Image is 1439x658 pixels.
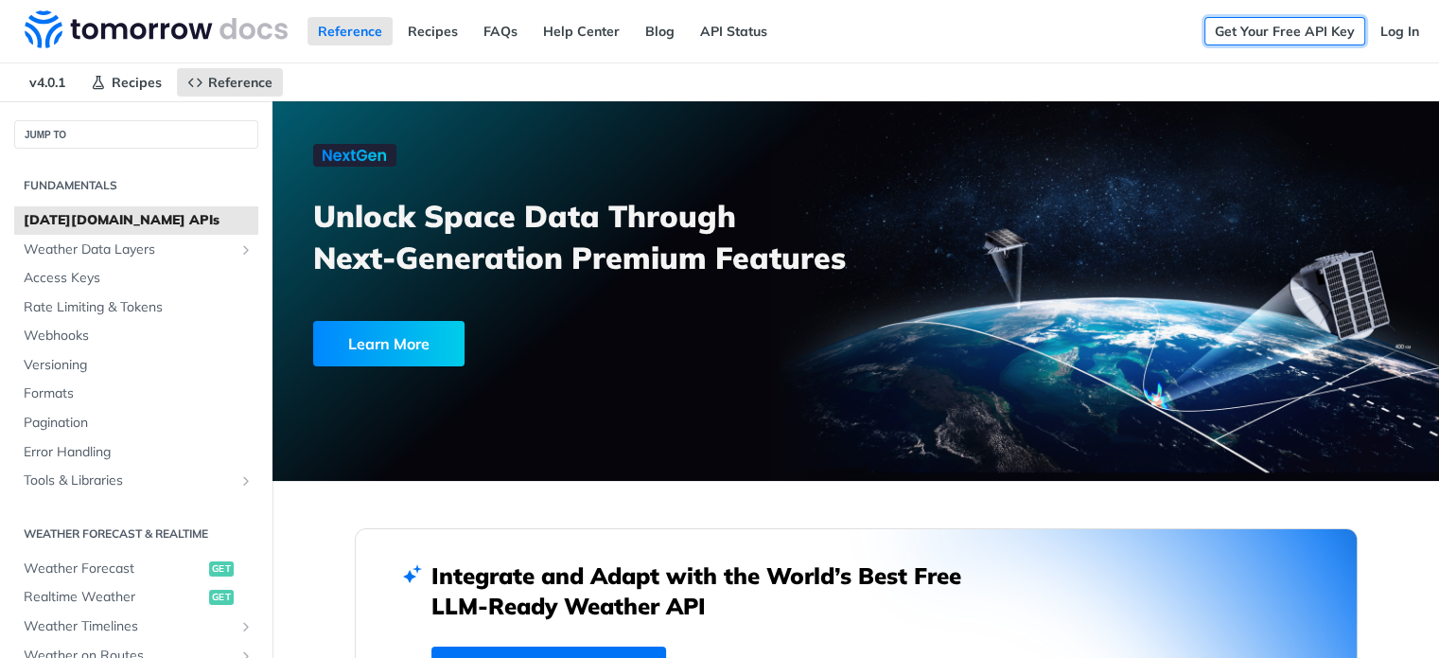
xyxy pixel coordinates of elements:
[14,613,258,641] a: Weather TimelinesShow subpages for Weather Timelines
[14,322,258,350] a: Webhooks
[209,590,234,605] span: get
[533,17,630,45] a: Help Center
[473,17,528,45] a: FAQs
[313,321,465,366] div: Learn More
[24,269,254,288] span: Access Keys
[313,321,763,366] a: Learn More
[14,351,258,380] a: Versioning
[24,588,204,607] span: Realtime Weather
[238,619,254,634] button: Show subpages for Weather Timelines
[14,236,258,264] a: Weather Data LayersShow subpages for Weather Data Layers
[24,356,254,375] span: Versioning
[112,74,162,91] span: Recipes
[1204,17,1365,45] a: Get Your Free API Key
[14,206,258,235] a: [DATE][DOMAIN_NAME] APIs
[14,467,258,495] a: Tools & LibrariesShow subpages for Tools & Libraries
[14,525,258,542] h2: Weather Forecast & realtime
[24,384,254,403] span: Formats
[208,74,272,91] span: Reference
[313,144,396,167] img: NextGen
[690,17,778,45] a: API Status
[24,443,254,462] span: Error Handling
[14,583,258,612] a: Realtime Weatherget
[14,555,258,583] a: Weather Forecastget
[14,177,258,194] h2: Fundamentals
[397,17,468,45] a: Recipes
[14,293,258,322] a: Rate Limiting & Tokens
[25,10,288,48] img: Tomorrow.io Weather API Docs
[431,560,990,621] h2: Integrate and Adapt with the World’s Best Free LLM-Ready Weather API
[313,195,876,278] h3: Unlock Space Data Through Next-Generation Premium Features
[14,120,258,149] button: JUMP TO
[635,17,685,45] a: Blog
[14,264,258,293] a: Access Keys
[1370,17,1430,45] a: Log In
[24,414,254,433] span: Pagination
[80,68,172,97] a: Recipes
[307,17,393,45] a: Reference
[14,438,258,467] a: Error Handling
[24,240,234,259] span: Weather Data Layers
[24,617,234,636] span: Weather Timelines
[177,68,283,97] a: Reference
[238,242,254,258] button: Show subpages for Weather Data Layers
[24,211,254,230] span: [DATE][DOMAIN_NAME] APIs
[209,561,234,577] span: get
[238,473,254,489] button: Show subpages for Tools & Libraries
[14,409,258,437] a: Pagination
[14,380,258,408] a: Formats
[24,471,234,490] span: Tools & Libraries
[19,68,76,97] span: v4.0.1
[24,327,254,346] span: Webhooks
[24,298,254,317] span: Rate Limiting & Tokens
[24,560,204,578] span: Weather Forecast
